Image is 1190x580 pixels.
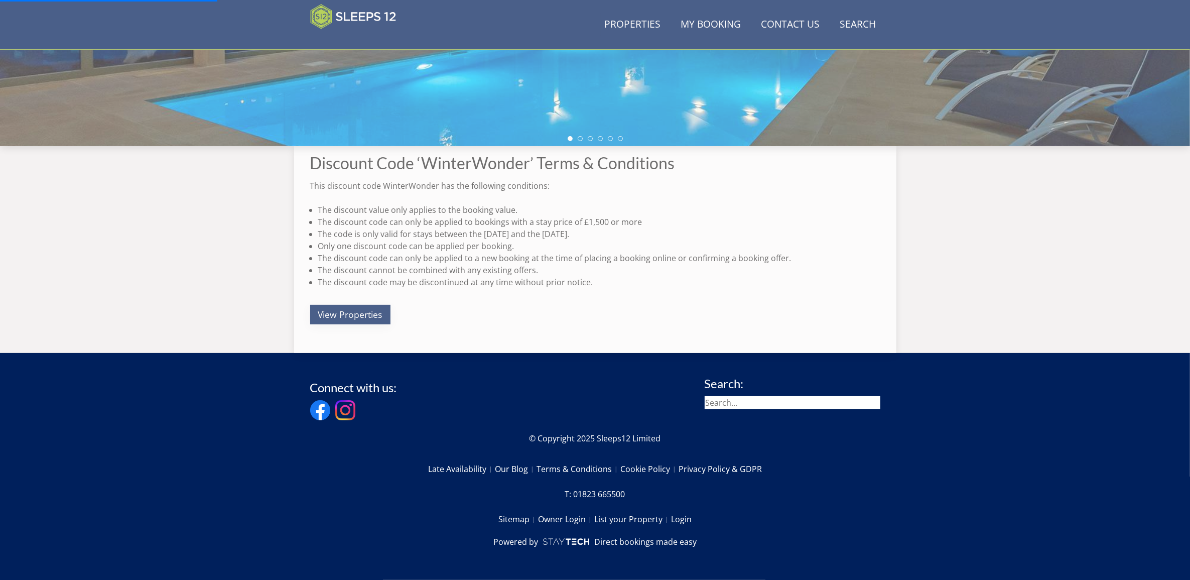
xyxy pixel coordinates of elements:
a: My Booking [677,14,745,36]
li: The code is only valid for stays between the [DATE] and the [DATE]. [318,228,880,240]
a: Search [836,14,880,36]
iframe: Customer reviews powered by Trustpilot [305,35,411,44]
h1: Discount Code ‘WinterWonder’ Terms & Conditions [310,154,880,172]
li: The discount code can only be applied to a new booking at the time of placing a booking online or... [318,252,880,264]
a: List your Property [594,511,671,528]
li: The discount value only applies to the booking value. [318,204,880,216]
img: scrumpy.png [542,536,590,548]
a: Contact Us [757,14,824,36]
a: Privacy Policy & GDPR [679,460,762,478]
img: Sleeps 12 [310,4,396,29]
a: Our Blog [495,460,537,478]
a: Late Availability [428,460,495,478]
li: The discount cannot be combined with any existing offers. [318,264,880,276]
p: This discount code WinterWonder has the following conditions: [310,180,880,192]
a: Powered byDirect bookings made easy [493,536,697,548]
h3: Connect with us: [310,381,397,394]
h3: Search: [705,377,880,390]
a: Cookie Policy [620,460,679,478]
p: © Copyright 2025 Sleeps12 Limited [310,432,880,444]
li: The discount code may be discontinued at any time without prior notice. [318,276,880,288]
li: Only one discount code can be applied per booking. [318,240,880,252]
a: Login [671,511,692,528]
img: Facebook [310,400,330,420]
a: View Properties [310,305,390,324]
input: Search... [705,396,880,409]
img: Instagram [335,400,355,420]
a: Owner Login [538,511,594,528]
a: T: 01823 665500 [565,486,625,503]
a: Terms & Conditions [537,460,620,478]
a: Properties [601,14,665,36]
li: The discount code can only be applied to bookings with a stay price of £1,500 or more [318,216,880,228]
a: Sitemap [498,511,538,528]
